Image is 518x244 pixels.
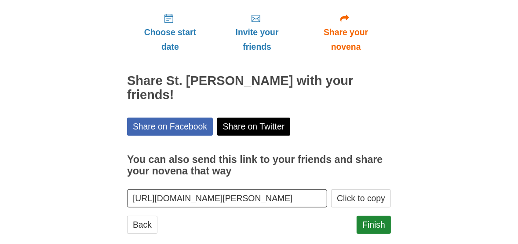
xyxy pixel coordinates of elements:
h2: Share St. [PERSON_NAME] with your friends! [127,74,391,102]
a: Share on Facebook [127,118,213,136]
a: Invite your friends [213,6,301,59]
h3: You can also send this link to your friends and share your novena that way [127,154,391,177]
span: Share your novena [310,25,382,54]
span: Invite your friends [222,25,292,54]
a: Share on Twitter [217,118,291,136]
a: Choose start date [127,6,213,59]
a: Finish [357,216,391,234]
a: Back [127,216,157,234]
button: Click to copy [331,189,391,207]
span: Choose start date [136,25,204,54]
a: Share your novena [301,6,391,59]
